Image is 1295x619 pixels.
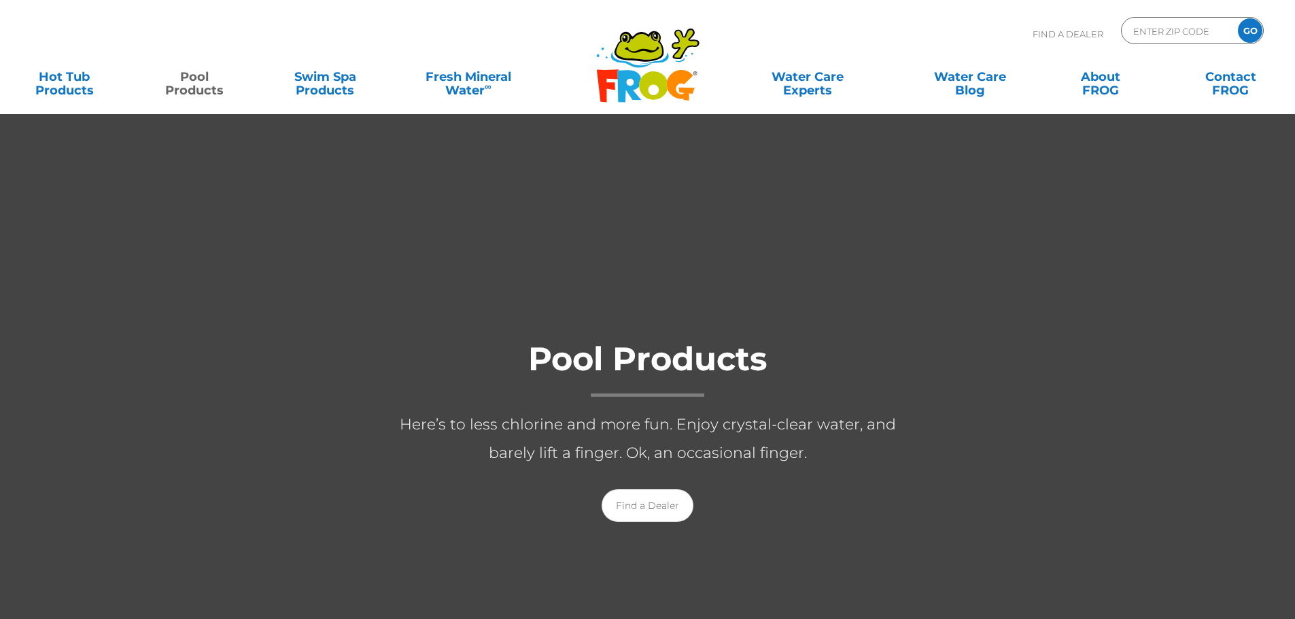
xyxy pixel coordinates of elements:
a: Hot TubProducts [14,63,115,90]
a: Water CareBlog [919,63,1020,90]
a: AboutFROG [1050,63,1151,90]
a: ContactFROG [1180,63,1281,90]
a: Swim SpaProducts [275,63,376,90]
sup: ∞ [485,81,491,92]
input: Zip Code Form [1132,21,1224,41]
p: Here’s to less chlorine and more fun. Enjoy crystal-clear water, and barely lift a finger. Ok, an... [376,410,920,467]
h1: Pool Products [376,341,920,397]
a: Water CareExperts [725,63,890,90]
a: Find a Dealer [602,489,693,522]
a: Fresh MineralWater∞ [404,63,532,90]
a: PoolProducts [144,63,245,90]
input: GO [1238,18,1262,43]
p: Find A Dealer [1033,17,1103,51]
